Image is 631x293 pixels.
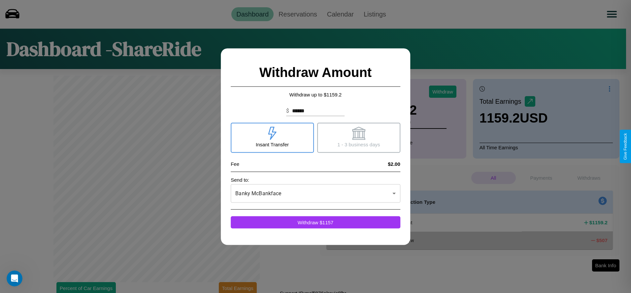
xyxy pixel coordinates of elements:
[388,161,400,166] h4: $2.00
[231,175,400,184] p: Send to:
[231,58,400,87] h2: Withdraw Amount
[231,216,400,228] button: Withdraw $1157
[7,271,22,286] iframe: Intercom live chat
[231,90,400,99] p: Withdraw up to $ 1159.2
[231,159,239,168] p: Fee
[337,140,380,149] p: 1 - 3 business days
[286,107,289,115] p: $
[231,184,400,202] div: Banky McBankface
[256,140,289,149] p: Insant Transfer
[623,133,628,160] div: Give Feedback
